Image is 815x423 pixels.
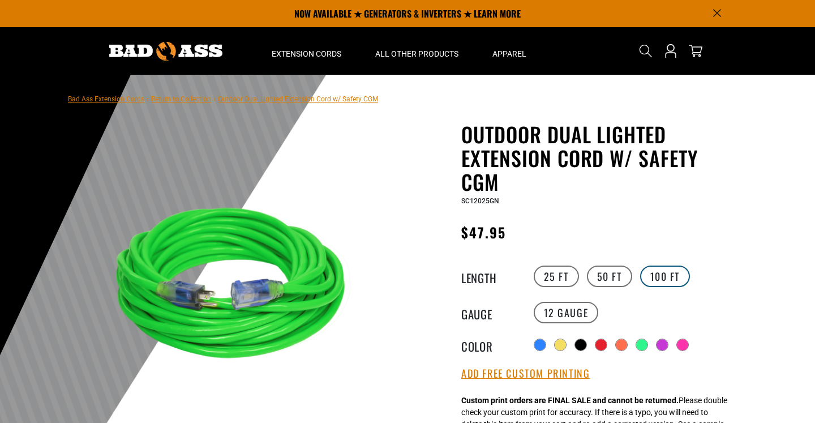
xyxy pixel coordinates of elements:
span: $47.95 [461,222,506,242]
label: 12 Gauge [534,302,599,323]
a: Return to Collection [151,95,211,103]
img: Bad Ass Extension Cords [109,42,222,61]
span: Extension Cords [272,49,341,59]
summary: All Other Products [358,27,475,75]
a: Bad Ass Extension Cords [68,95,144,103]
nav: breadcrumbs [68,92,378,105]
summary: Search [637,42,655,60]
strong: Custom print orders are FINAL SALE and cannot be returned. [461,396,679,405]
button: Add Free Custom Printing [461,368,590,380]
label: 25 FT [534,266,579,287]
h1: Outdoor Dual Lighted Extension Cord w/ Safety CGM [461,122,739,194]
legend: Length [461,269,518,284]
legend: Gauge [461,305,518,320]
label: 50 FT [587,266,632,287]
span: SC12025GN [461,197,499,205]
legend: Color [461,337,518,352]
label: 100 FT [640,266,690,287]
span: › [147,95,149,103]
span: All Other Products [375,49,458,59]
span: Apparel [492,49,526,59]
summary: Extension Cords [255,27,358,75]
summary: Apparel [475,27,543,75]
span: Outdoor Dual Lighted Extension Cord w/ Safety CGM [218,95,378,103]
span: › [213,95,216,103]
